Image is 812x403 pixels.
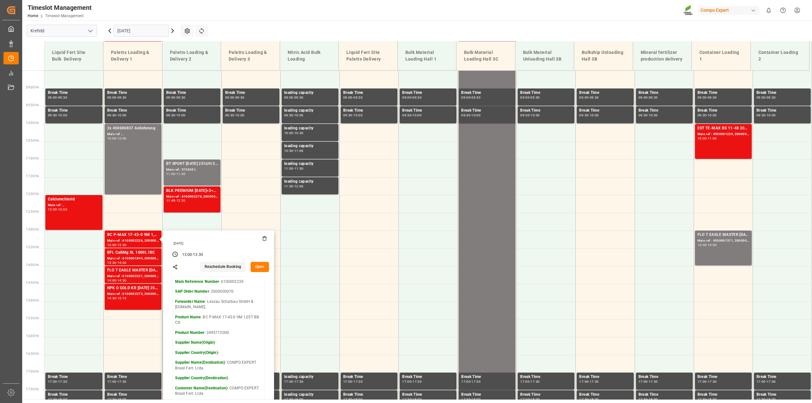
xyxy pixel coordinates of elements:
[412,380,422,383] div: 17:30
[529,114,530,117] div: -
[590,380,599,383] div: 17:30
[294,114,304,117] div: 10:00
[403,47,451,65] div: Bulk Material Loading Hall 1
[107,137,116,140] div: 10:00
[767,96,776,99] div: 09:30
[107,90,159,96] div: Break Time
[26,370,39,373] span: 17:00 Hr
[698,4,762,16] button: Compo Expert
[294,185,304,188] div: 12:00
[48,392,100,398] div: Break Time
[108,47,157,65] div: Paletts Loading & Delivery 1
[294,132,304,134] div: 10:30
[708,380,717,383] div: 17:30
[579,96,588,99] div: 09:00
[353,114,363,117] div: 10:00
[166,107,218,114] div: Break Time
[175,360,262,371] p: - COMPO EXPERT Brasil Fert. Ltda
[697,47,745,65] div: Container Loading 1
[176,199,186,202] div: 12:30
[343,96,352,99] div: 09:00
[226,47,275,65] div: Paletts Loading & Delivery 3
[107,238,159,244] div: Main ref : 6100002226, 2000000070
[402,114,411,117] div: 09:30
[411,96,412,99] div: -
[706,137,707,140] div: -
[284,161,336,167] div: loading capacity
[294,167,304,170] div: 11:30
[284,185,293,188] div: 11:30
[175,289,262,295] p: - 2000000070
[107,250,159,256] div: BFL CaBMg SL 1000L IBC
[638,374,690,380] div: Break Time
[470,380,471,383] div: -
[175,330,262,336] p: - 2495712000
[175,279,262,285] p: - 6100002226
[284,380,293,383] div: 17:00
[57,96,58,99] div: -
[107,267,159,274] div: FLO T EAGLE MASTER [DATE] 25kg(x40) INTFLO T BKR [DATE] 25kg (x40) D,ATTPL K [DATE] 25kg (x40) D,...
[520,392,572,398] div: Break Time
[697,107,749,114] div: Break Time
[462,47,510,65] div: Bulk Material Loading Hall 3C
[520,96,529,99] div: 09:00
[26,228,39,231] span: 13:00 Hr
[116,244,117,246] div: -
[166,167,218,172] div: Main ref : 5738431,
[649,380,658,383] div: 17:30
[412,96,422,99] div: 09:30
[58,114,67,117] div: 10:00
[175,199,176,202] div: -
[708,114,717,117] div: 10:00
[706,96,707,99] div: -
[175,360,225,365] strong: Supplier Name(Destination)
[647,96,648,99] div: -
[471,114,481,117] div: 10:00
[412,114,422,117] div: 10:00
[48,196,100,203] div: Calciumchlorid
[117,96,127,99] div: 09:30
[175,386,227,390] strong: Customer Name(Destination)
[284,96,293,99] div: 09:00
[176,114,186,117] div: 10:00
[175,96,176,99] div: -
[767,114,776,117] div: 10:00
[708,137,717,140] div: 11:00
[175,340,262,346] p: -
[48,398,57,401] div: 17:30
[225,96,234,99] div: 09:00
[470,96,471,99] div: -
[684,5,694,16] img: Screenshot%202023-09-29%20at%2010.02.21.png_1712312052.png
[697,380,707,383] div: 17:00
[58,398,67,401] div: 18:00
[697,137,707,140] div: 10:00
[579,380,588,383] div: 17:00
[697,132,749,137] div: Main ref : 4500001229, 2000001221
[766,380,767,383] div: -
[48,107,100,114] div: Break Time
[26,174,39,178] span: 11:30 Hr
[530,380,540,383] div: 17:30
[756,107,808,114] div: Break Time
[638,392,690,398] div: Break Time
[344,47,392,65] div: Liquid Fert Site Paletts Delivery
[234,96,235,99] div: -
[175,375,262,381] p: -
[756,114,766,117] div: 09:30
[182,252,192,258] div: 13:00
[26,210,39,213] span: 12:30 Hr
[116,96,117,99] div: -
[588,96,589,99] div: -
[588,380,589,383] div: -
[461,90,513,96] div: Break Time
[402,380,411,383] div: 17:00
[234,114,235,117] div: -
[175,315,262,326] p: - BC P-MAX 17-43-0 9M 1,05T BB CG
[26,352,39,355] span: 16:30 Hr
[284,125,336,132] div: loading capacity
[767,380,776,383] div: 17:30
[26,263,39,267] span: 14:00 Hr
